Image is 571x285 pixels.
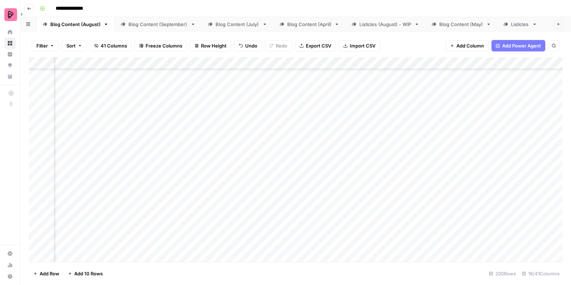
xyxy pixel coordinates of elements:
[491,40,545,51] button: Add Power Agent
[128,21,188,28] div: Blog Content (September)
[146,42,182,49] span: Freeze Columns
[32,40,59,51] button: Filter
[359,21,411,28] div: Listicles (August) - WIP
[40,270,59,277] span: Add Row
[4,248,16,259] a: Settings
[497,17,543,31] a: Listicles
[306,42,331,49] span: Export CSV
[265,40,292,51] button: Redo
[273,17,345,31] a: Blog Content (April)
[234,40,262,51] button: Undo
[101,42,127,49] span: 41 Columns
[4,271,16,282] button: Help + Support
[36,17,115,31] a: Blog Content (August)
[4,6,16,24] button: Workspace: Preply
[36,42,48,49] span: Filter
[486,268,519,279] div: 200 Rows
[339,40,380,51] button: Import CSV
[295,40,336,51] button: Export CSV
[66,42,76,49] span: Sort
[4,37,16,49] a: Browse
[50,21,101,28] div: Blog Content (August)
[276,42,287,49] span: Redo
[190,40,231,51] button: Row Height
[287,21,332,28] div: Blog Content (April)
[4,259,16,271] a: Usage
[4,8,17,21] img: Preply Logo
[439,21,483,28] div: Blog Content (May)
[62,40,87,51] button: Sort
[74,270,103,277] span: Add 10 Rows
[502,42,541,49] span: Add Power Agent
[90,40,132,51] button: 41 Columns
[4,49,16,60] a: Insights
[202,17,273,31] a: Blog Content (July)
[345,17,425,31] a: Listicles (August) - WIP
[4,26,16,38] a: Home
[4,60,16,71] a: Opportunities
[350,42,375,49] span: Import CSV
[4,71,16,82] a: Your Data
[245,42,257,49] span: Undo
[115,17,202,31] a: Blog Content (September)
[64,268,107,279] button: Add 10 Rows
[201,42,227,49] span: Row Height
[456,42,484,49] span: Add Column
[135,40,187,51] button: Freeze Columns
[511,21,529,28] div: Listicles
[445,40,489,51] button: Add Column
[519,268,562,279] div: 18/41 Columns
[29,268,64,279] button: Add Row
[216,21,259,28] div: Blog Content (July)
[425,17,497,31] a: Blog Content (May)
